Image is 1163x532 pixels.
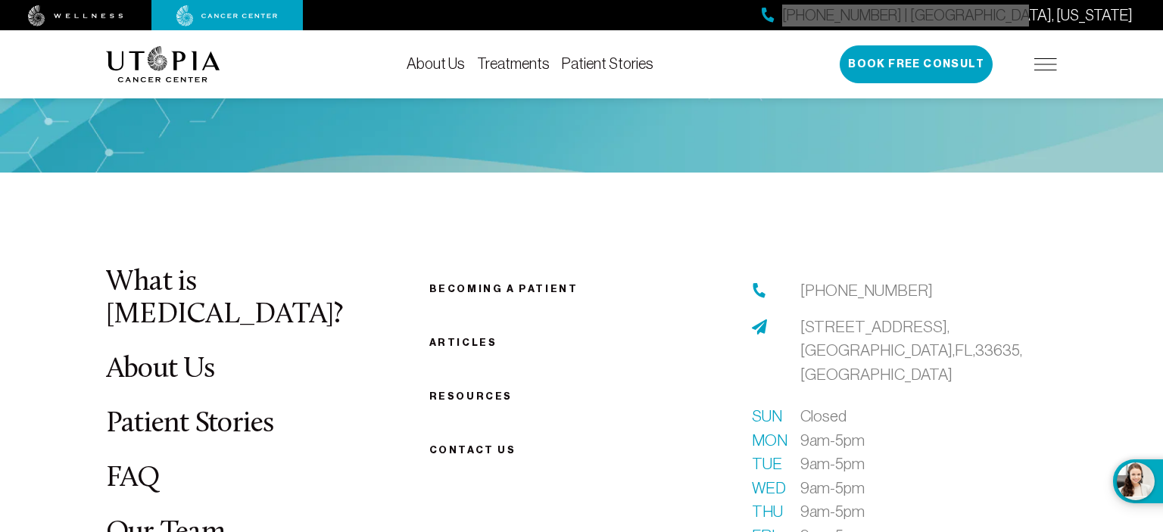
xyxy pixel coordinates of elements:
a: Treatments [477,55,550,72]
span: 9am-5pm [800,428,865,453]
img: icon-hamburger [1034,58,1057,70]
img: logo [106,46,220,82]
span: 9am-5pm [800,476,865,500]
span: 9am-5pm [800,499,865,524]
img: wellness [28,5,123,26]
a: Becoming a patient [429,283,578,294]
a: [STREET_ADDRESS],[GEOGRAPHIC_DATA],FL,33635,[GEOGRAPHIC_DATA] [800,315,1057,387]
span: Closed [800,404,847,428]
span: Contact us [429,444,516,456]
span: Tue [752,452,782,476]
a: FAQ [106,464,161,493]
a: Resources [429,390,513,402]
a: [PHONE_NUMBER] [800,278,933,303]
span: Thu [752,499,782,524]
img: phone [752,283,767,298]
button: Book Free Consult [840,45,993,83]
span: Mon [752,428,782,453]
span: [STREET_ADDRESS], [GEOGRAPHIC_DATA], FL, 33635, [GEOGRAPHIC_DATA] [800,318,1022,383]
img: address [752,319,767,334]
a: [PHONE_NUMBER] | [GEOGRAPHIC_DATA], [US_STATE] [762,5,1133,26]
a: Patient Stories [106,409,274,439]
span: Sun [752,404,782,428]
span: 9am-5pm [800,452,865,476]
span: [PHONE_NUMBER] | [GEOGRAPHIC_DATA], [US_STATE] [782,5,1133,26]
a: What is [MEDICAL_DATA]? [106,268,343,329]
a: Patient Stories [562,55,653,72]
span: Wed [752,476,782,500]
a: Articles [429,337,497,348]
img: cancer center [176,5,278,26]
a: About Us [106,355,214,384]
a: About Us [407,55,465,72]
